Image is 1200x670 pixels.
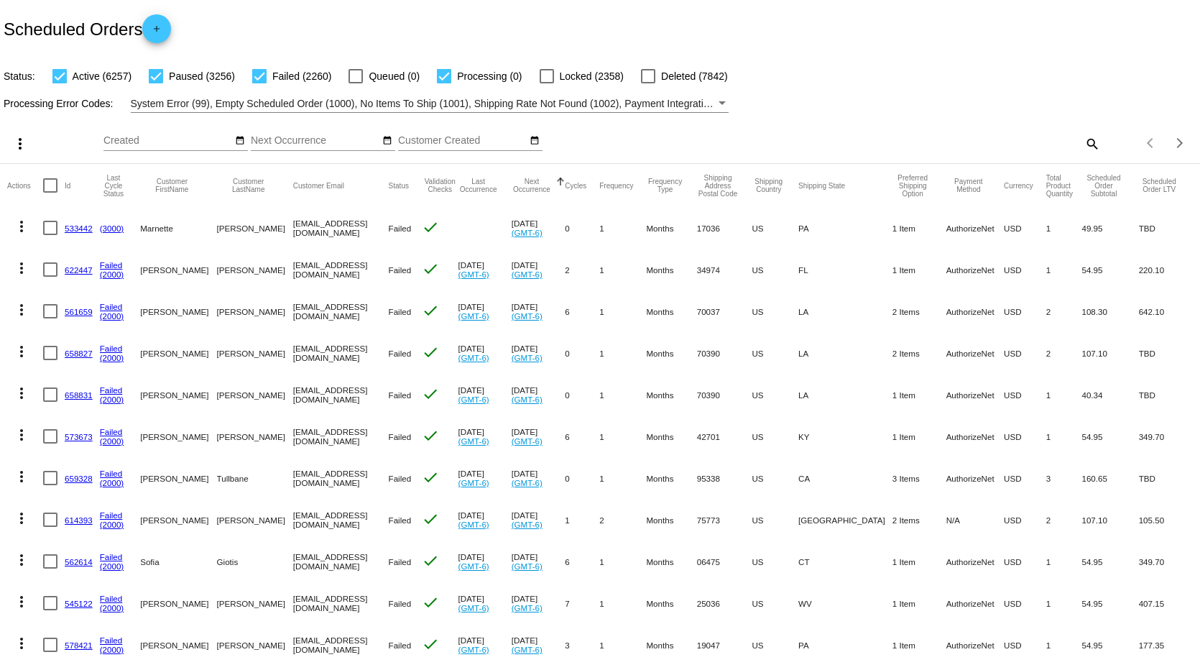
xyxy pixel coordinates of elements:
mat-cell: [EMAIL_ADDRESS][DOMAIN_NAME] [293,624,389,666]
mat-cell: [DATE] [512,207,565,249]
mat-cell: KY [798,416,892,457]
mat-cell: 2 [1046,290,1082,332]
button: Change sorting for CustomerLastName [217,178,280,193]
mat-header-cell: Actions [7,164,43,207]
mat-cell: 42701 [697,416,752,457]
mat-cell: 19047 [697,624,752,666]
mat-cell: 0 [565,207,599,249]
a: Failed [100,552,123,561]
mat-cell: TBD [1139,332,1193,374]
mat-cell: 2 Items [892,499,946,541]
mat-icon: more_vert [13,635,30,652]
button: Change sorting for LifetimeValue [1139,178,1180,193]
a: Failed [100,260,123,270]
mat-cell: USD [1004,249,1046,290]
a: (GMT-6) [512,395,543,404]
mat-cell: [DATE] [512,374,565,416]
a: 561659 [65,307,93,316]
mat-cell: [PERSON_NAME] [140,416,216,457]
mat-cell: AuthorizeNet [946,374,1004,416]
a: (2000) [100,478,124,487]
mat-cell: 1 Item [892,624,946,666]
mat-cell: 1 Item [892,416,946,457]
mat-cell: 349.70 [1139,416,1193,457]
mat-cell: [DATE] [458,374,512,416]
a: Failed [100,510,123,520]
button: Change sorting for LastOccurrenceUtc [458,178,499,193]
mat-cell: [GEOGRAPHIC_DATA] [798,499,892,541]
mat-icon: more_vert [13,260,30,277]
mat-cell: Months [646,207,696,249]
mat-cell: USD [1004,582,1046,624]
a: (GMT-6) [458,520,489,529]
mat-cell: 1 [1046,582,1082,624]
a: (GMT-6) [512,270,543,279]
mat-cell: 17036 [697,207,752,249]
mat-cell: USD [1004,541,1046,582]
mat-cell: [PERSON_NAME] [140,457,216,499]
mat-cell: 2 [565,249,599,290]
a: 578421 [65,641,93,650]
mat-cell: 1 [599,582,646,624]
a: (2000) [100,395,124,404]
mat-cell: [EMAIL_ADDRESS][DOMAIN_NAME] [293,499,389,541]
a: (GMT-6) [512,436,543,446]
mat-cell: 54.95 [1081,582,1138,624]
mat-cell: TBD [1139,207,1193,249]
mat-cell: [PERSON_NAME] [140,290,216,332]
a: (GMT-6) [458,645,489,654]
span: Status: [4,70,35,82]
mat-icon: check [422,219,439,236]
button: Change sorting for ShippingState [798,181,845,190]
mat-cell: [DATE] [458,332,512,374]
mat-icon: more_vert [13,385,30,402]
a: 659328 [65,474,93,483]
span: Failed [389,265,412,275]
a: 658831 [65,390,93,400]
mat-cell: [DATE] [458,499,512,541]
mat-cell: [EMAIL_ADDRESS][DOMAIN_NAME] [293,582,389,624]
mat-icon: more_vert [13,593,30,610]
input: Customer Created [398,135,527,147]
button: Change sorting for FrequencyType [646,178,683,193]
mat-icon: check [422,260,439,277]
mat-cell: [DATE] [458,624,512,666]
mat-cell: US [752,416,798,457]
mat-cell: 25036 [697,582,752,624]
mat-cell: 75773 [697,499,752,541]
mat-cell: [EMAIL_ADDRESS][DOMAIN_NAME] [293,416,389,457]
mat-cell: 1 [599,624,646,666]
mat-cell: Months [646,499,696,541]
mat-cell: 40.34 [1081,374,1138,416]
mat-icon: more_vert [13,218,30,235]
a: (GMT-6) [512,478,543,487]
a: 622447 [65,265,93,275]
mat-cell: [PERSON_NAME] [217,624,293,666]
button: Change sorting for Frequency [599,181,633,190]
mat-cell: US [752,207,798,249]
mat-cell: [PERSON_NAME] [217,332,293,374]
button: Change sorting for LastProcessingCycleId [100,174,128,198]
mat-cell: N/A [946,499,1004,541]
mat-cell: USD [1004,374,1046,416]
mat-cell: 1 Item [892,541,946,582]
span: Deleted (7842) [661,68,728,85]
mat-cell: AuthorizeNet [946,290,1004,332]
mat-cell: 1 [1046,416,1082,457]
h2: Scheduled Orders [4,14,171,43]
mat-cell: LA [798,374,892,416]
a: 533442 [65,224,93,233]
button: Change sorting for ShippingPostcode [697,174,739,198]
mat-cell: Tullbane [217,457,293,499]
mat-cell: [PERSON_NAME] [140,624,216,666]
mat-cell: [PERSON_NAME] [140,374,216,416]
mat-cell: TBD [1139,457,1193,499]
span: Processing Error Codes: [4,98,114,109]
mat-cell: CA [798,457,892,499]
mat-cell: [PERSON_NAME] [140,332,216,374]
mat-cell: 1 Item [892,374,946,416]
mat-cell: [DATE] [458,290,512,332]
mat-cell: [EMAIL_ADDRESS][DOMAIN_NAME] [293,374,389,416]
button: Change sorting for Id [65,181,70,190]
mat-cell: [DATE] [512,290,565,332]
